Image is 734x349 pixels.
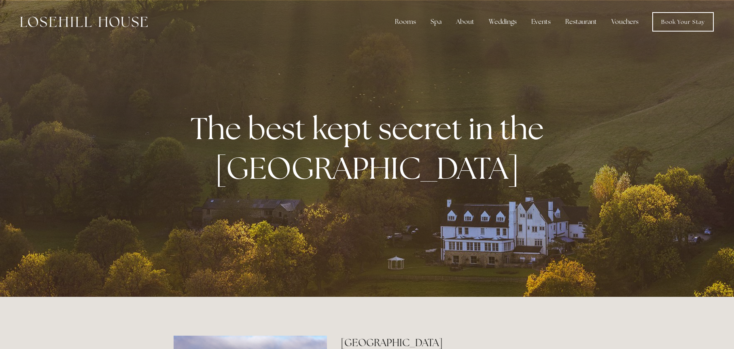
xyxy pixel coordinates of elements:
[605,14,645,30] a: Vouchers
[450,14,481,30] div: About
[20,17,148,27] img: Losehill House
[652,12,714,32] a: Book Your Stay
[482,14,523,30] div: Weddings
[525,14,557,30] div: Events
[424,14,448,30] div: Spa
[559,14,603,30] div: Restaurant
[191,108,550,188] strong: The best kept secret in the [GEOGRAPHIC_DATA]
[388,14,422,30] div: Rooms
